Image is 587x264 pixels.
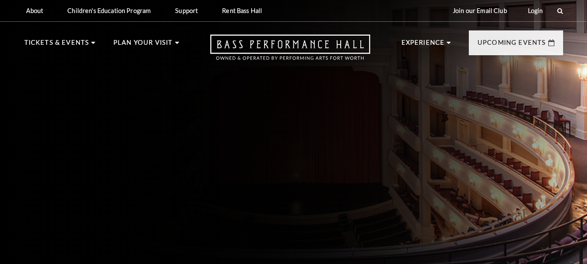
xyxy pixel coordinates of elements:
[67,7,151,14] p: Children's Education Program
[26,7,43,14] p: About
[113,37,173,53] p: Plan Your Visit
[175,7,198,14] p: Support
[478,37,546,53] p: Upcoming Events
[222,7,262,14] p: Rent Bass Hall
[24,37,90,53] p: Tickets & Events
[401,37,445,53] p: Experience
